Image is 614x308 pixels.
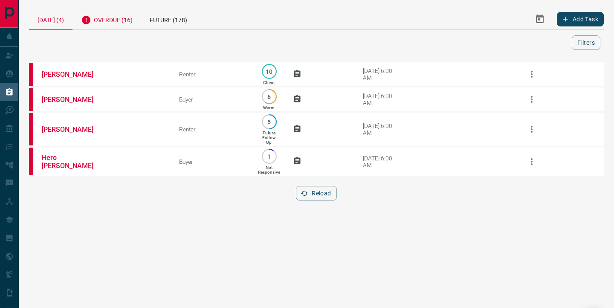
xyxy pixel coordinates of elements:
div: property.ca [29,113,33,145]
a: Hero [PERSON_NAME] [42,154,106,170]
p: 1 [266,153,272,160]
p: Warm [263,105,275,110]
div: property.ca [29,63,33,86]
a: [PERSON_NAME] [42,125,106,134]
div: Future (178) [141,9,196,29]
div: property.ca [29,148,33,175]
p: 10 [266,68,272,75]
p: 6 [266,93,272,100]
div: [DATE] (4) [29,9,72,30]
div: Buyer [179,158,245,165]
a: [PERSON_NAME] [42,70,106,78]
div: Renter [179,126,245,133]
div: Buyer [179,96,245,103]
a: [PERSON_NAME] [42,96,106,104]
div: [DATE] 6:00 AM [363,67,399,81]
div: Renter [179,71,245,78]
p: 5 [266,119,272,125]
button: Add Task [557,12,604,26]
p: Future Follow Up [262,131,275,145]
div: [DATE] 6:00 AM [363,122,399,136]
div: [DATE] 6:00 AM [363,93,399,106]
p: Client [263,80,275,85]
div: [DATE] 6:00 AM [363,155,399,169]
p: Not Responsive [258,165,280,174]
button: Select Date Range [530,9,550,29]
button: Reload [296,186,336,200]
div: property.ca [29,88,33,111]
button: Filters [572,35,600,50]
div: Overdue (16) [72,9,141,29]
